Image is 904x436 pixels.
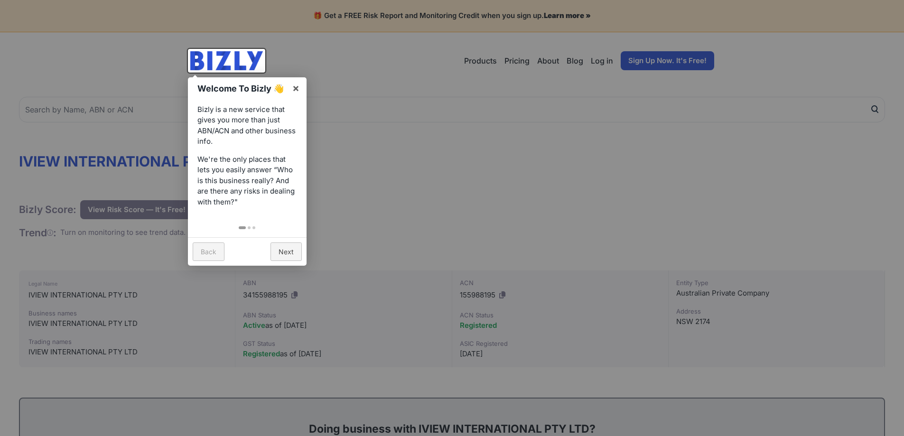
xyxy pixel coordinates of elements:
[197,154,297,208] p: We're the only places that lets you easily answer “Who is this business really? And are there any...
[193,242,224,261] a: Back
[285,77,307,99] a: ×
[197,82,287,95] h1: Welcome To Bizly 👋
[197,104,297,147] p: Bizly is a new service that gives you more than just ABN/ACN and other business info.
[270,242,302,261] a: Next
